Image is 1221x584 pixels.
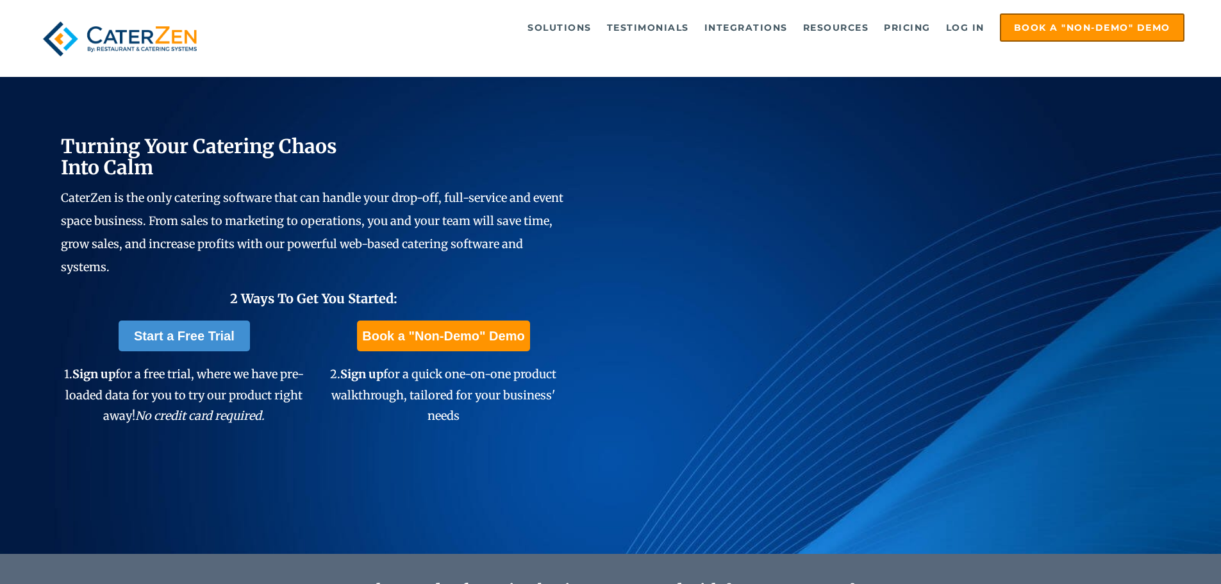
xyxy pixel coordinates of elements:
div: Navigation Menu [233,13,1184,42]
a: Integrations [698,15,794,40]
img: caterzen [37,13,203,64]
span: 1. for a free trial, where we have pre-loaded data for you to try our product right away! [64,367,304,423]
a: Testimonials [601,15,695,40]
a: Solutions [521,15,598,40]
span: Turning Your Catering Chaos Into Calm [61,134,337,179]
span: Sign up [340,367,383,381]
a: Resources [797,15,876,40]
a: Log in [940,15,991,40]
span: Sign up [72,367,115,381]
a: Book a "Non-Demo" Demo [1000,13,1184,42]
em: No credit card required. [135,408,265,423]
a: Pricing [877,15,937,40]
a: Book a "Non-Demo" Demo [357,321,529,351]
span: 2 Ways To Get You Started: [230,290,397,306]
span: CaterZen is the only catering software that can handle your drop-off, full-service and event spac... [61,190,563,274]
a: Start a Free Trial [119,321,250,351]
span: 2. for a quick one-on-one product walkthrough, tailored for your business' needs [330,367,556,423]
